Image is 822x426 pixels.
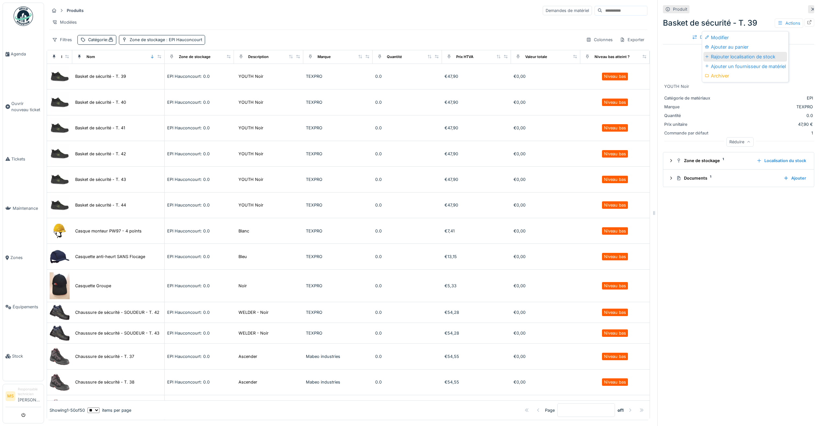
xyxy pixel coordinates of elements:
div: Showing 1 - 50 of 50 [50,407,85,413]
div: Quantité [664,112,713,119]
div: Commande par défaut [664,130,713,136]
div: TEXPRO [306,151,370,157]
div: Niveau bas [604,125,626,131]
div: Basket de sécurité - T. 39 [663,17,814,29]
span: EPI Hauconcourt: 0.0 [167,177,210,182]
div: Niveau bas [604,330,626,336]
div: 0.0 [375,309,439,315]
span: EPI Hauconcourt: 0.0 [167,254,210,259]
img: Casque monteur PW97 - 4 points [50,221,70,241]
div: 0.0 [375,99,439,105]
div: Niveau bas [604,73,626,79]
div: 0.0 [375,151,439,157]
div: TEXPRO [306,309,370,315]
img: Basket de sécurité - T. 42 [50,144,70,164]
div: Quantité [387,54,402,60]
div: 0.0 [375,228,439,234]
img: Basket de sécurité - T. 44 [50,195,70,215]
div: Ajouter au panier [703,42,787,52]
div: Niveau bas [604,176,626,183]
div: Niveau bas atteint ? [595,54,630,60]
div: Niveau bas [604,99,626,105]
span: Tickets [11,156,41,162]
div: €0,00 [514,228,578,234]
div: €0,00 [514,379,578,385]
div: Description [248,54,269,60]
div: €0,00 [514,151,578,157]
span: EPI Hauconcourt: 0.0 [167,331,210,336]
span: EPI Hauconcourt: 0.0 [167,203,210,207]
div: 0.0 [715,112,813,119]
img: Chaussure de sécurité - SOUDEUR - T. 42 [50,305,70,320]
div: Chaussure de sécurité - SOUDEUR - T. 42 [75,309,159,315]
div: Valeur totale [525,54,547,60]
div: 0.0 [375,202,439,208]
div: €54,55 [445,353,509,360]
div: Prix unitaire [664,121,713,127]
div: €0,00 [514,309,578,315]
span: Maintenance [13,205,41,211]
div: Niveau bas [604,228,626,234]
div: Chaussure de sécurité - T. 38 [75,379,134,385]
div: Basket de sécurité - T. 40 [75,99,126,105]
img: Basket de sécurité - T. 43 [50,169,70,189]
span: EPI Hauconcourt: 0.0 [167,310,210,315]
div: €13,15 [445,254,509,260]
div: €0,00 [514,254,578,260]
div: Colonnes [583,35,616,44]
img: Chaussure de sécurité - T. 39 [50,398,70,418]
div: €0,00 [514,73,578,79]
div: YOUTH Noir [238,73,263,79]
span: EPI Hauconcourt: 0.0 [167,151,210,156]
div: €54,55 [445,379,509,385]
span: Agenda [11,51,41,57]
img: Basket de sécurité - T. 40 [50,92,70,112]
div: €0,00 [514,353,578,360]
div: €47,90 [445,125,509,131]
div: 47,90 € [715,121,813,127]
div: 0.0 [375,125,439,131]
div: WELDER - Noir [238,330,269,336]
div: €47,90 [445,176,509,183]
span: : EPI Hauconcourt [165,37,202,42]
div: €0,00 [514,125,578,131]
div: Rajouter localisation de stock [703,52,787,62]
div: TEXPRO [306,176,370,183]
div: Nom [87,54,95,60]
div: Niveau bas [604,309,626,315]
summary: Zone de stockage1Localisation du stock [666,155,811,167]
span: Zones [10,254,41,261]
div: 0.0 [375,283,439,289]
div: EPI [715,95,813,101]
div: Zone de stockage [130,37,202,43]
div: Blanc [238,228,249,234]
div: Niveau bas [604,353,626,360]
strong: Produits [64,7,86,14]
div: Catégorie [88,37,113,43]
div: Chaussure de sécurité - T. 37 [75,353,134,360]
div: Filtres [49,35,75,44]
li: MS [6,391,15,401]
img: Chaussure de sécurité - T. 37 [50,346,70,366]
span: EPI Hauconcourt: 0.0 [167,283,210,288]
div: €0,00 [514,99,578,105]
div: €47,90 [445,73,509,79]
div: TEXPRO [306,283,370,289]
div: Niveau bas [604,254,626,260]
div: Localisation du stock [754,156,809,165]
img: Chaussure de sécurité - T. 38 [50,372,70,392]
div: Page [545,407,555,413]
div: Basket de sécurité - T. 43 [75,176,126,183]
div: YOUTH Noir [238,151,263,157]
span: Ouvrir nouveau ticket [11,101,41,113]
div: Archiver [703,71,787,81]
div: TEXPRO [306,202,370,208]
div: Casquette anti-heurt SANS Flocage [75,254,145,260]
div: 0.0 [375,176,439,183]
div: 0.0 [375,379,439,385]
div: Responsable technicien [18,387,41,397]
span: EPI Hauconcourt: 0.0 [167,100,210,105]
div: Modifier [703,33,787,42]
div: Bleu [238,254,247,260]
div: €0,00 [514,202,578,208]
